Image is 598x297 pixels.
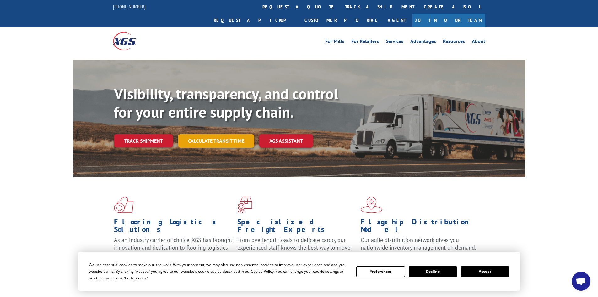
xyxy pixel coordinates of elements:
[113,3,146,10] a: [PHONE_NUMBER]
[237,197,252,213] img: xgs-icon-focused-on-flooring-red
[125,275,146,281] span: Preferences
[443,39,465,46] a: Resources
[114,197,133,213] img: xgs-icon-total-supply-chain-intelligence-red
[114,236,232,259] span: As an industry carrier of choice, XGS has brought innovation and dedication to flooring logistics...
[209,14,300,27] a: Request a pickup
[410,39,436,46] a: Advantages
[461,266,509,277] button: Accept
[178,134,254,148] a: Calculate transit time
[472,39,485,46] a: About
[386,39,403,46] a: Services
[409,266,457,277] button: Decline
[259,134,313,148] a: XGS ASSISTANT
[412,14,485,27] a: Join Our Team
[300,14,381,27] a: Customer Portal
[325,39,344,46] a: For Mills
[356,266,405,277] button: Preferences
[237,236,356,264] p: From overlength loads to delicate cargo, our experienced staff knows the best way to move your fr...
[572,272,590,291] div: Open chat
[361,218,479,236] h1: Flagship Distribution Model
[251,269,274,274] span: Cookie Policy
[361,236,476,251] span: Our agile distribution network gives you nationwide inventory management on demand.
[361,197,382,213] img: xgs-icon-flagship-distribution-model-red
[89,261,349,281] div: We use essential cookies to make our site work. With your consent, we may also use non-essential ...
[114,134,173,147] a: Track shipment
[381,14,412,27] a: Agent
[237,218,356,236] h1: Specialized Freight Experts
[351,39,379,46] a: For Retailers
[114,84,338,122] b: Visibility, transparency, and control for your entire supply chain.
[114,218,233,236] h1: Flooring Logistics Solutions
[78,252,520,291] div: Cookie Consent Prompt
